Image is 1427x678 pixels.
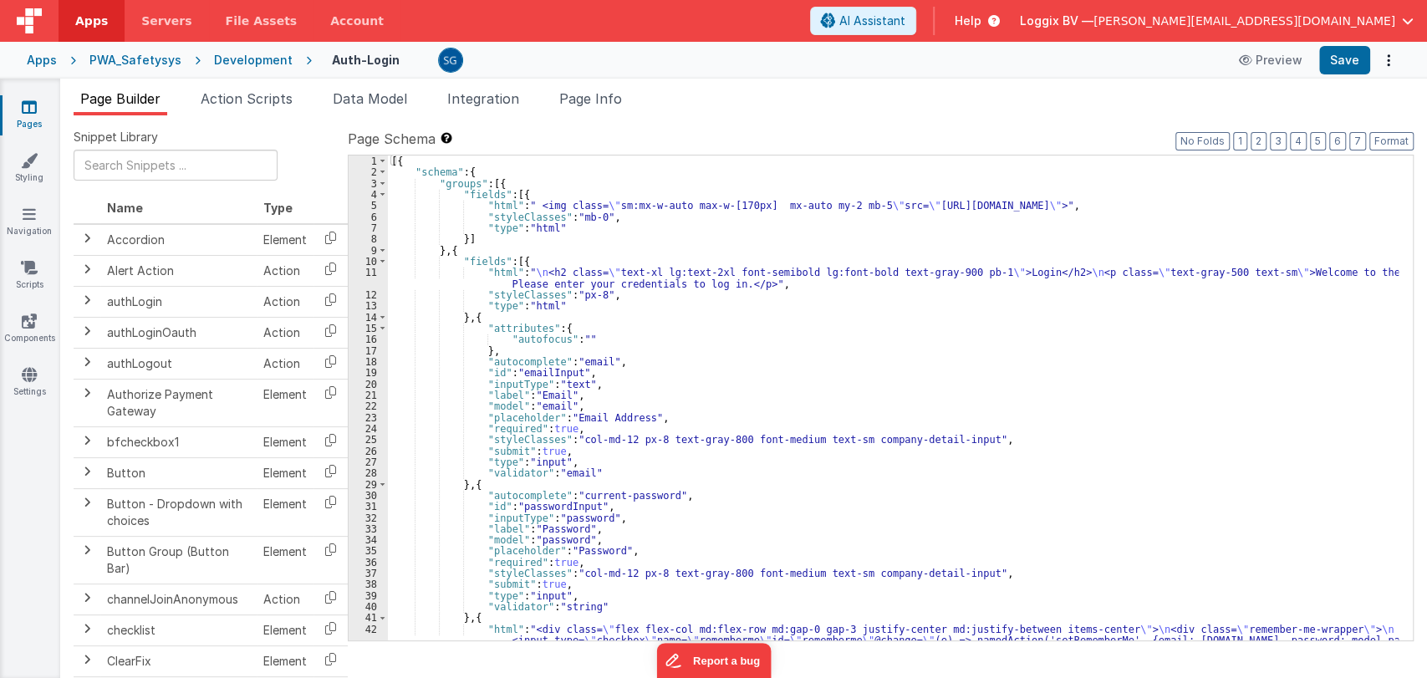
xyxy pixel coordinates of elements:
div: 4 [349,189,388,200]
div: 8 [349,233,388,244]
div: PWA_Safetysys [89,52,181,69]
button: No Folds [1175,132,1230,150]
td: authLogin [100,286,257,317]
td: Action [257,255,313,286]
td: channelJoinAnonymous [100,584,257,614]
div: 1 [349,155,388,166]
button: Format [1369,132,1414,150]
td: Action [257,286,313,317]
span: Action Scripts [201,90,293,107]
button: Preview [1229,47,1312,74]
div: 34 [349,534,388,545]
button: 4 [1290,132,1307,150]
td: Action [257,317,313,348]
td: Authorize Payment Gateway [100,379,257,426]
span: AI Assistant [839,13,905,29]
span: Loggix BV — [1020,13,1093,29]
span: Page Info [559,90,622,107]
div: 12 [349,289,388,300]
div: 9 [349,245,388,256]
button: Save [1319,46,1370,74]
div: 7 [349,222,388,233]
input: Search Snippets ... [74,150,278,181]
span: File Assets [226,13,298,29]
td: authLoginOauth [100,317,257,348]
div: 38 [349,579,388,589]
h4: Auth-Login [332,54,400,66]
div: 41 [349,612,388,623]
div: Development [214,52,293,69]
div: 10 [349,256,388,267]
span: [PERSON_NAME][EMAIL_ADDRESS][DOMAIN_NAME] [1093,13,1395,29]
div: 18 [349,356,388,367]
span: Data Model [333,90,407,107]
div: 32 [349,512,388,523]
div: 6 [349,212,388,222]
div: 28 [349,467,388,478]
span: Servers [141,13,191,29]
div: 42 [349,624,388,668]
div: 17 [349,345,388,356]
div: 3 [349,178,388,189]
div: 33 [349,523,388,534]
span: Snippet Library [74,129,158,145]
div: 24 [349,423,388,434]
div: 27 [349,456,388,467]
td: Accordion [100,224,257,256]
td: Element [257,536,313,584]
div: 11 [349,267,388,289]
span: Type [263,201,293,215]
button: 7 [1349,132,1366,150]
span: Apps [75,13,108,29]
td: Element [257,457,313,488]
td: Element [257,645,313,676]
div: 29 [349,479,388,490]
td: authLogout [100,348,257,379]
div: 15 [349,323,388,334]
td: Element [257,488,313,536]
iframe: Marker.io feedback button [656,643,771,678]
div: 39 [349,590,388,601]
button: 3 [1270,132,1287,150]
div: 5 [349,200,388,211]
td: Button [100,457,257,488]
div: 14 [349,312,388,323]
div: 35 [349,545,388,556]
div: 22 [349,400,388,411]
td: checklist [100,614,257,645]
td: Button - Dropdown with choices [100,488,257,536]
td: Element [257,224,313,256]
td: Element [257,426,313,457]
td: bfcheckbox1 [100,426,257,457]
button: AI Assistant [810,7,916,35]
div: 19 [349,367,388,378]
button: Options [1377,48,1400,72]
span: Page Builder [80,90,161,107]
img: 385c22c1e7ebf23f884cbf6fb2c72b80 [439,48,462,72]
div: 36 [349,557,388,568]
button: 5 [1310,132,1326,150]
div: 30 [349,490,388,501]
button: 1 [1233,132,1247,150]
div: 25 [349,434,388,445]
div: 23 [349,412,388,423]
td: Element [257,614,313,645]
button: 2 [1251,132,1266,150]
div: 31 [349,501,388,512]
button: Loggix BV — [PERSON_NAME][EMAIL_ADDRESS][DOMAIN_NAME] [1020,13,1414,29]
span: Name [107,201,143,215]
td: ClearFix [100,645,257,676]
div: 21 [349,390,388,400]
div: Apps [27,52,57,69]
div: 16 [349,334,388,344]
div: 2 [349,166,388,177]
span: Help [955,13,981,29]
button: 6 [1329,132,1346,150]
td: Element [257,379,313,426]
div: 20 [349,379,388,390]
div: 37 [349,568,388,579]
td: Action [257,584,313,614]
span: Page Schema [348,129,436,149]
span: Integration [447,90,519,107]
td: Action [257,348,313,379]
